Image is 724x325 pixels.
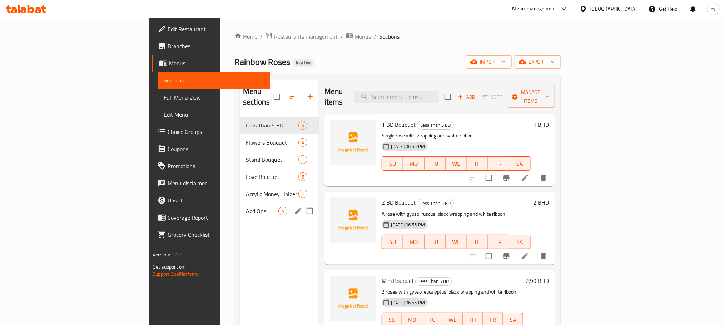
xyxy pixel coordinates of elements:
span: WE [445,315,460,325]
li: / [374,32,376,41]
img: Mini Bouquet [330,276,376,321]
span: 5 [299,174,307,180]
div: items [278,207,287,215]
a: Support.OpsPlatform [153,269,198,279]
span: SA [512,159,527,169]
span: Flowers Bouquet [246,138,298,147]
span: Mini Bouquet [382,275,414,286]
span: Add [457,93,476,101]
span: Grocery Checklist [168,230,264,239]
a: Coverage Report [152,209,270,226]
div: Less Than 5 BD [417,121,454,130]
span: Upsell [168,196,264,205]
span: Promotions [168,162,264,170]
span: Branches [168,42,264,50]
span: Coupons [168,145,264,153]
span: Less Than 5 BD [417,199,453,207]
span: Add Ons [246,207,278,215]
div: Stand Bouquet1 [240,151,319,168]
button: delete [535,247,552,265]
span: Love Bouquet [246,172,298,181]
div: items [298,172,307,181]
span: Sort sections [284,88,302,105]
button: SA [509,156,530,171]
a: Full Menu View [158,89,270,106]
a: Edit Restaurant [152,20,270,37]
span: SA [506,315,520,325]
span: MO [406,237,421,247]
a: Restaurants management [266,32,338,41]
button: import [466,55,512,69]
button: WE [446,156,467,171]
button: export [515,55,561,69]
span: FR [491,237,506,247]
a: Coupons [152,140,270,157]
span: 4 [299,139,307,146]
span: 1 [299,156,307,163]
div: items [298,138,307,147]
div: Add Ons4edit [240,202,319,220]
span: Manage items [513,88,549,106]
button: Add [455,91,478,102]
span: MO [406,159,421,169]
button: FR [488,235,509,249]
span: Stand Bouquet [246,155,298,164]
div: Acrylic Money Holder1 [240,185,319,202]
span: SU [385,159,400,169]
div: items [298,155,307,164]
div: [GEOGRAPHIC_DATA] [590,5,637,13]
span: WE [448,159,464,169]
span: TH [470,159,485,169]
span: Less Than 5 BD [246,121,298,130]
a: Grocery Checklist [152,226,270,243]
nav: Menu sections [240,114,319,222]
a: Edit menu item [521,174,529,182]
h6: 2.99 BHD [526,276,549,286]
span: Add item [455,91,478,102]
div: Inactive [293,59,314,67]
span: Less Than 5 BD [416,277,452,285]
button: MO [403,235,424,249]
span: MO [405,315,419,325]
button: TU [425,235,446,249]
p: A rose with gypso, ruscus, black wrapping and white ribbon [382,210,531,219]
a: Edit Menu [158,106,270,123]
a: Sections [158,72,270,89]
span: Menus [354,32,371,41]
a: Choice Groups [152,123,270,140]
span: [DATE] 06:55 PM [388,143,428,150]
img: 1 BD Bouquet [330,120,376,165]
span: SA [512,237,527,247]
div: items [298,190,307,198]
div: Love Bouquet5 [240,168,319,185]
a: Menus [346,32,371,41]
a: Menus [152,55,270,72]
span: Select section [440,89,455,104]
span: Restaurants management [274,32,338,41]
button: delete [535,169,552,186]
li: / [341,32,343,41]
span: import [472,57,506,66]
span: TH [466,315,480,325]
span: Choice Groups [168,127,264,136]
button: Add section [302,88,319,105]
div: Flowers Bouquet4 [240,134,319,151]
h6: 1 BHD [534,120,549,130]
span: TU [425,315,440,325]
div: Less Than 5 BD [417,199,454,207]
span: FR [486,315,500,325]
span: Sections [164,76,264,85]
span: Select section first [478,91,507,102]
span: Edit Menu [164,110,264,119]
div: Menu-management [512,5,556,13]
span: SU [385,315,399,325]
button: WE [446,235,467,249]
h2: Menu items [324,86,346,107]
button: MO [403,156,424,171]
p: Single rose with wrapping and white ribbon [382,131,531,140]
span: Menus [169,59,264,67]
button: SU [382,156,403,171]
a: Menu disclaimer [152,175,270,192]
button: SU [382,235,403,249]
